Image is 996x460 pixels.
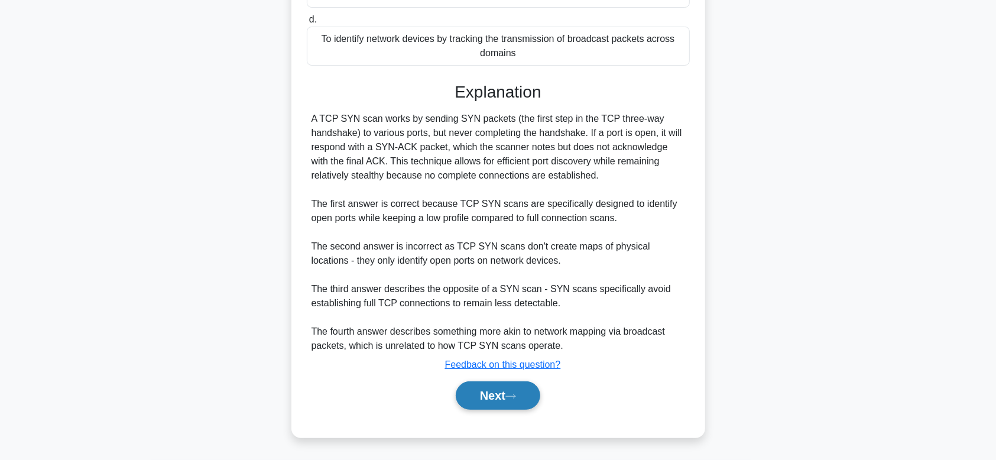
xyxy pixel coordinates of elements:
[314,82,683,102] h3: Explanation
[307,27,690,66] div: To identify network devices by tracking the transmission of broadcast packets across domains
[445,359,561,370] a: Feedback on this question?
[456,381,540,410] button: Next
[312,112,685,353] div: A TCP SYN scan works by sending SYN packets (the first step in the TCP three-way handshake) to va...
[309,14,317,24] span: d.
